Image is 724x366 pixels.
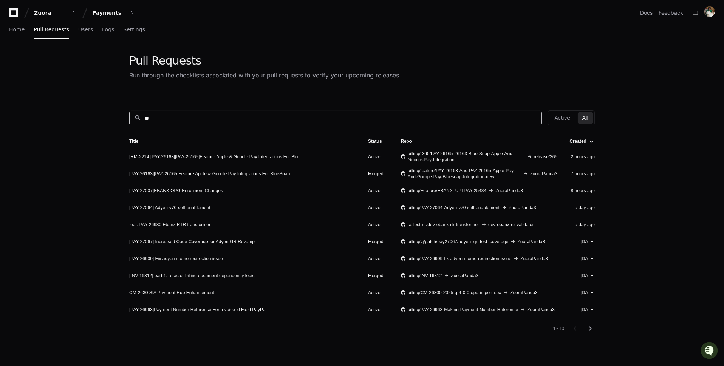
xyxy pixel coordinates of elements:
div: Active [368,205,389,211]
div: [DATE] [569,256,595,262]
div: Merged [368,239,389,245]
div: 7 hours ago [569,171,595,177]
div: Pull Requests [129,54,401,68]
a: Settings [123,21,145,39]
div: Run through the checklists associated with your pull requests to verify your upcoming releases. [129,71,401,80]
div: Created [569,138,586,144]
span: ZuoraPanda3 [530,171,558,177]
span: • [63,101,65,107]
button: Payments [89,6,138,20]
a: feat: PAY-26980 Ebanx RTR transformer [129,222,210,228]
span: billing/Feature/EBANX_UPI-PAY-25434 [408,188,487,194]
a: [PAY-26163][PAY-26165]Feature Apple & Google Pay Integrations For BlueSnap [129,171,290,177]
div: Active [368,188,389,194]
th: Repo [395,134,564,148]
div: Created [569,138,593,144]
span: collect-rtr/dev-ebanx-rtr-transformer [408,222,479,228]
div: Status [368,138,382,144]
span: billing/INV-16812 [408,273,442,279]
span: billing/feature/PAY-26163-And-PAY-26165-Apple-Pay-And-Google-Pay-Bluesnap-Integration-new [408,168,521,180]
a: [PAY-26963]Payment Number Reference For Invoice id Field PayPal [129,307,266,313]
span: ZuoraPanda3 [510,290,538,296]
div: Merged [368,171,389,177]
a: [PAY-26909] Fix adyen momo redirection issue [129,256,223,262]
div: Payments [92,9,125,17]
img: 1756235613930-3d25f9e4-fa56-45dd-b3ad-e072dfbd1548 [8,56,21,69]
span: Users [78,27,93,32]
span: Settings [123,27,145,32]
div: Title [129,138,356,144]
span: billing/vj/patch/pay27067/adyen_gr_test_coverage [408,239,509,245]
span: ZuoraPanda3 [495,188,523,194]
span: billing/PAY-26909-fix-adyen-momo-redirection-issue [408,256,512,262]
span: billing/r365/PAY-26165-26163-Blue-Snap-Apple-And-Google-Pay-Integration [408,151,525,163]
div: Active [368,290,389,296]
a: [RM-2214][PAY-26163][PAY-26165]Feature Apple & Google Pay Integrations For Blu… [129,154,303,160]
span: Logs [102,27,114,32]
iframe: Open customer support [700,341,720,361]
span: ZuoraPanda3 [518,239,545,245]
div: Active [368,307,389,313]
button: Feedback [659,9,683,17]
span: ZuoraPanda3 [527,307,555,313]
span: release/365 [534,154,558,160]
button: Start new chat [128,58,138,67]
span: ZuoraPanda3 [509,205,536,211]
span: billing/PAY-27064-Adyen-v70-self-enablement [408,205,500,211]
div: [DATE] [569,307,595,313]
div: Active [368,222,389,228]
div: Title [129,138,138,144]
div: Zuora [34,9,67,17]
a: Docs [640,9,653,17]
div: a day ago [569,222,595,228]
button: All [578,112,593,124]
mat-icon: chevron_right [586,324,595,333]
a: [INV-16812] part 1: refactor billing document dependency logic [129,273,255,279]
span: billing/CM-26300-2025-q-4-0-0-opg-import-sbx [408,290,501,296]
div: Welcome [8,30,138,42]
img: Sidi Zhu [8,94,20,106]
div: 1 - 10 [553,326,565,332]
span: Pylon [75,118,91,124]
a: [PAY-27007]EBANX OPG Enrollment Changes [129,188,223,194]
button: See all [117,80,138,90]
span: Home [9,27,25,32]
span: ZuoraPanda3 [520,256,548,262]
div: Start new chat [26,56,124,63]
div: 2 hours ago [569,154,595,160]
span: ZuoraPanda3 [451,273,478,279]
span: [DATE] [67,101,82,107]
span: dev-ebanx-rtr-validator [488,222,534,228]
a: CM-2630 SIA Payment Hub Enhancement [129,290,214,296]
a: [PAY-27064] Adyen-v70-self-enablement [129,205,210,211]
div: 8 hours ago [569,188,595,194]
img: PlayerZero [8,7,23,22]
span: Pull Requests [34,27,69,32]
div: [DATE] [569,290,595,296]
a: Pull Requests [34,21,69,39]
div: Status [368,138,389,144]
div: a day ago [569,205,595,211]
span: billing/PAY-26963-Making-Payment-Number-Reference [408,307,518,313]
a: Powered byPylon [53,117,91,124]
mat-icon: search [134,114,142,122]
span: [PERSON_NAME] [23,101,61,107]
a: Home [9,21,25,39]
div: [DATE] [569,239,595,245]
div: Merged [368,273,389,279]
div: Active [368,256,389,262]
button: Active [550,112,574,124]
a: [PAY-27067] Increased Code Coverage for Adyen GR Revamp [129,239,255,245]
a: Logs [102,21,114,39]
div: We're available if you need us! [26,63,96,69]
button: Zuora [31,6,79,20]
div: Active [368,154,389,160]
img: ACg8ocLG_LSDOp7uAivCyQqIxj1Ef0G8caL3PxUxK52DC0_DO42UYdCW=s96-c [704,6,715,17]
a: Users [78,21,93,39]
div: [DATE] [569,273,595,279]
div: Past conversations [8,82,51,88]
